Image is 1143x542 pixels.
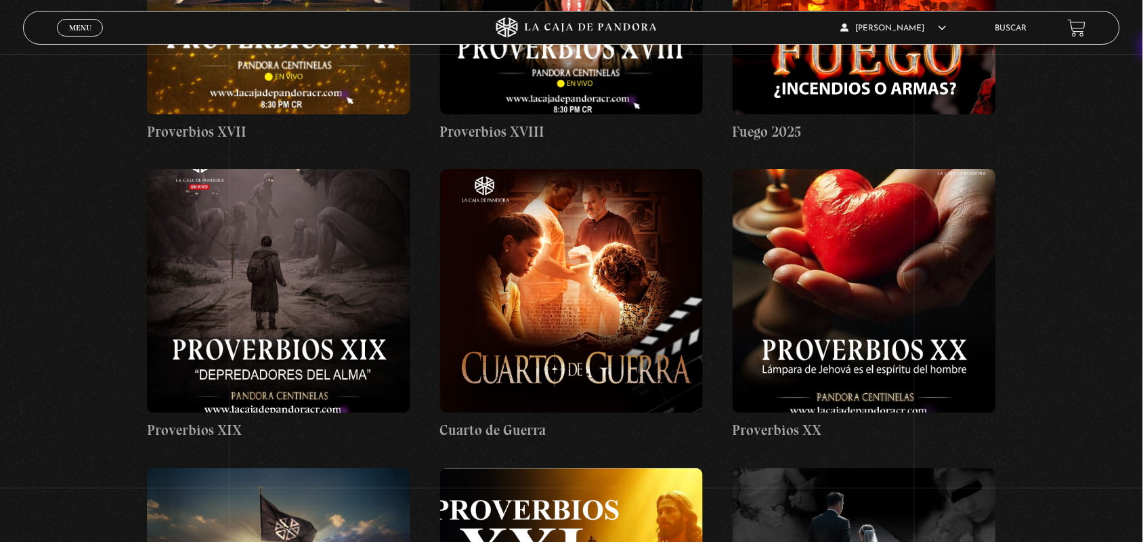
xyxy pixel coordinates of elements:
h4: Proverbios XVIII [440,121,704,143]
span: Menu [69,24,91,32]
span: Cerrar [64,35,96,45]
a: Proverbios XIX [147,169,410,441]
h4: Proverbios XIX [147,420,410,441]
span: [PERSON_NAME] [841,24,947,32]
h4: Cuarto de Guerra [440,420,704,441]
h4: Proverbios XVII [147,121,410,143]
h4: Fuego 2025 [733,121,996,143]
a: View your shopping cart [1068,19,1086,37]
a: Proverbios XX [733,169,996,441]
h4: Proverbios XX [733,420,996,441]
a: Buscar [995,24,1027,32]
a: Cuarto de Guerra [440,169,704,441]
